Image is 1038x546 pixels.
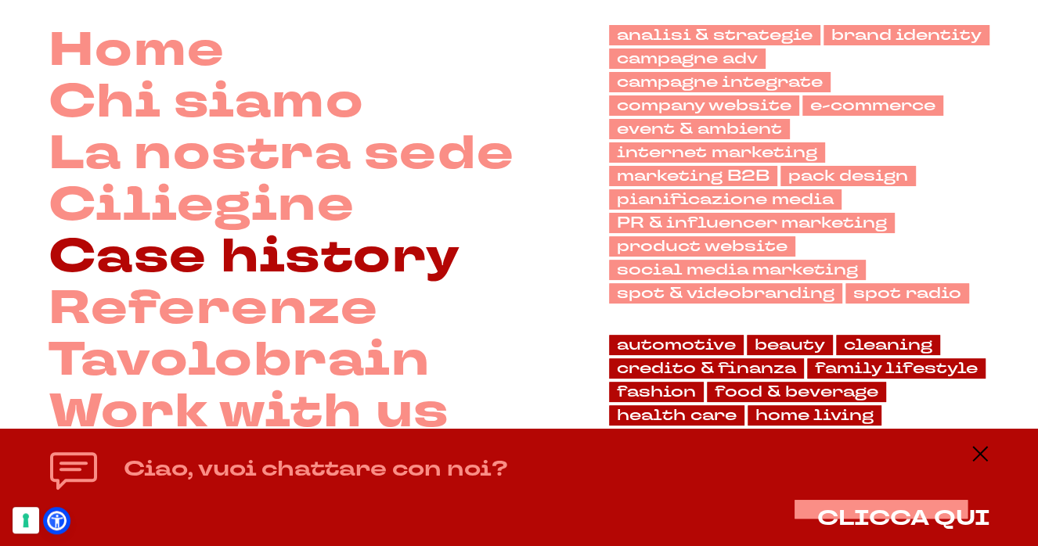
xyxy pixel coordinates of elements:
a: spot radio [845,283,969,304]
span: CLICCA QUI [816,504,989,533]
a: pianificazione media [609,189,842,210]
a: credito & finanza [609,358,804,379]
a: product website [609,236,795,257]
a: Referenze [49,283,379,335]
a: brand identity [824,25,989,45]
a: Open Accessibility Menu [47,511,67,530]
a: beauty [747,335,833,355]
a: food & beverage [707,382,886,402]
a: social media marketing [609,260,866,280]
button: CLICCA QUI [816,507,989,530]
a: cleaning [836,335,940,355]
a: home living [748,405,881,426]
a: Work with us [49,386,449,438]
a: company website [609,95,799,116]
a: campagne adv [609,48,766,69]
a: Home [49,25,225,77]
a: event & ambient [609,119,790,139]
a: PR & influencer marketing [609,213,895,233]
a: Case history [49,232,461,283]
a: pack design [780,166,916,186]
a: fashion [609,382,704,402]
a: internet marketing [609,142,825,163]
button: Le tue preferenze relative al consenso per le tecnologie di tracciamento [13,507,39,533]
a: e-commerce [802,95,943,116]
a: Tavolobrain [49,335,431,386]
a: automotive [609,335,744,355]
a: Chi siamo [49,77,365,128]
a: Ciliegine [49,180,355,232]
a: health care [609,405,744,426]
a: analisi & strategie [609,25,820,45]
a: spot & videobranding [609,283,842,304]
a: La nostra sede [49,128,515,180]
a: campagne integrate [609,72,831,92]
h4: Ciao, vuoi chattare con noi? [124,454,508,484]
a: family lifestyle [807,358,986,379]
a: marketing B2B [609,166,777,186]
